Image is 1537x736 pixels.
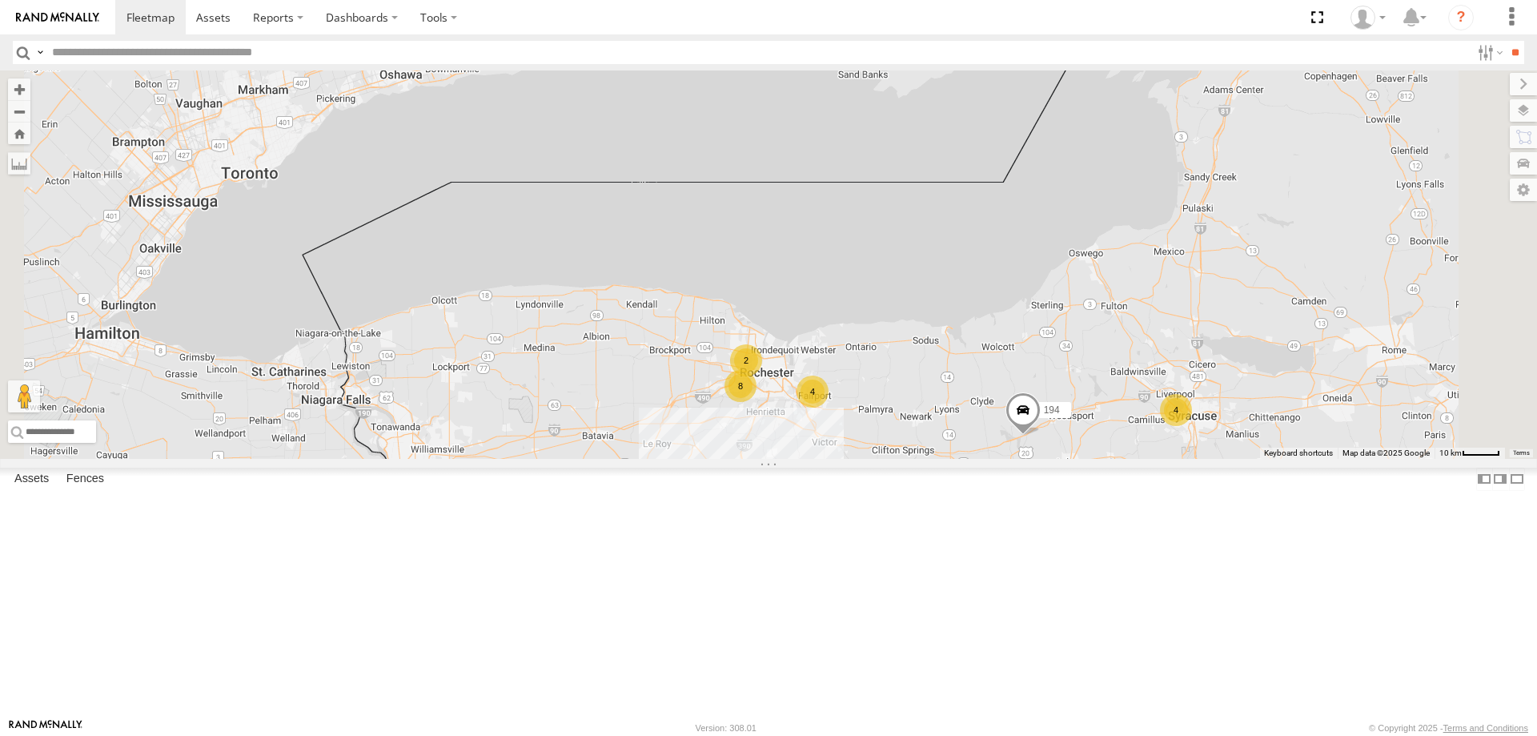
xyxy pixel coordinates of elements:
span: 10 km [1439,448,1462,457]
div: Version: 308.01 [696,723,756,733]
label: Fences [58,468,112,490]
div: © Copyright 2025 - [1369,723,1528,733]
label: Hide Summary Table [1509,468,1525,491]
button: Keyboard shortcuts [1264,448,1333,459]
label: Search Filter Options [1471,41,1506,64]
a: Terms and Conditions [1443,723,1528,733]
div: 4 [797,376,829,408]
label: Map Settings [1510,179,1537,201]
label: Assets [6,468,57,490]
div: 8 [724,370,756,402]
button: Zoom in [8,78,30,100]
div: David Steen [1345,6,1391,30]
div: 2 [730,344,762,376]
i: ? [1448,5,1474,30]
label: Search Query [34,41,46,64]
button: Map Scale: 10 km per 44 pixels [1435,448,1505,459]
button: Zoom Home [8,123,30,144]
button: Zoom out [8,100,30,123]
label: Measure [8,152,30,175]
label: Dock Summary Table to the Right [1492,468,1508,491]
span: Map data ©2025 Google [1342,448,1430,457]
label: Dock Summary Table to the Left [1476,468,1492,491]
div: 4 [1160,394,1192,426]
span: 194 [1044,404,1060,416]
a: Terms (opens in new tab) [1513,450,1530,456]
button: Drag Pegman onto the map to open Street View [8,380,40,412]
img: rand-logo.svg [16,12,99,23]
a: Visit our Website [9,720,82,736]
